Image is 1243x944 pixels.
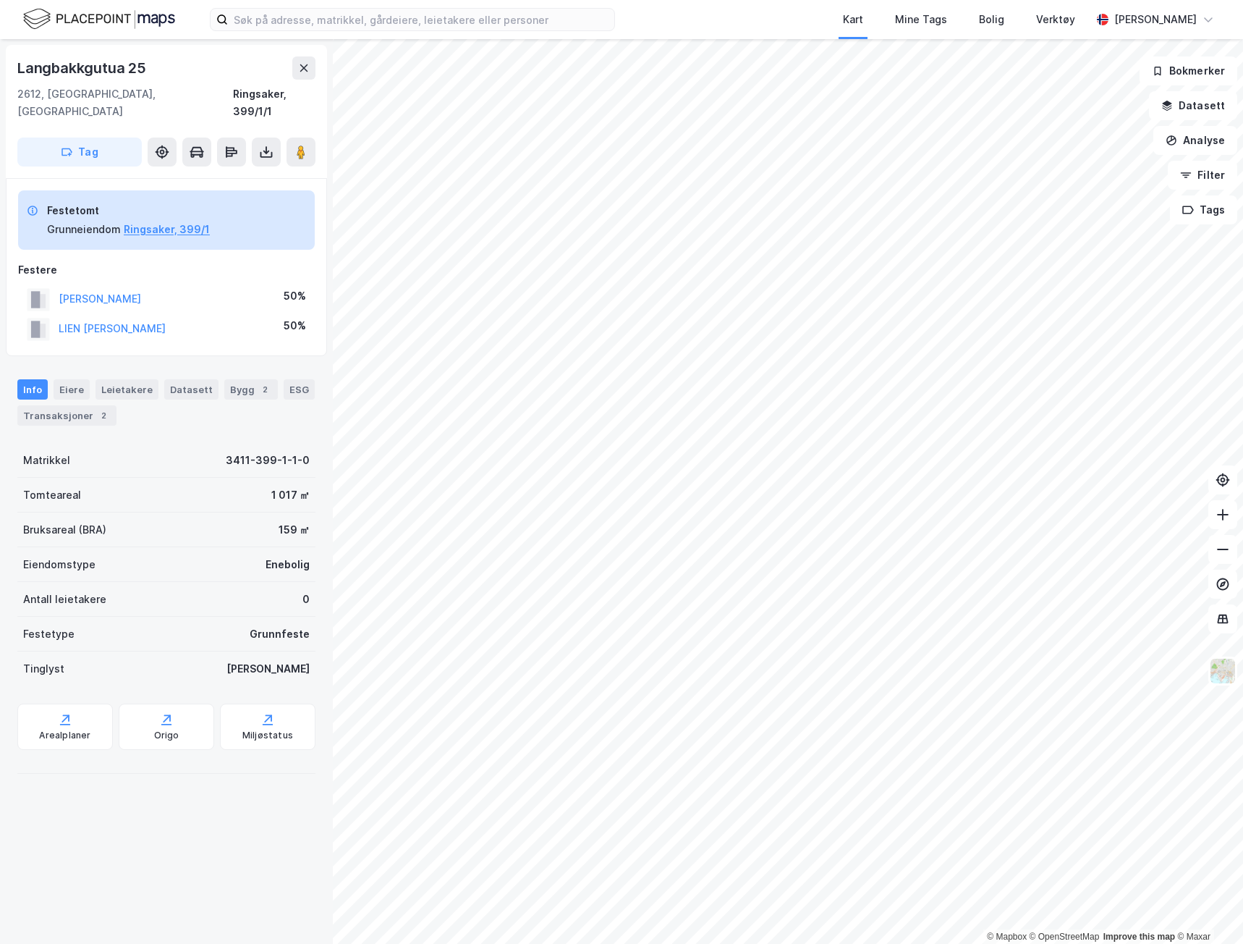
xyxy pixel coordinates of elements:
div: Eiendomstype [23,556,96,573]
div: Miljøstatus [242,730,293,741]
button: Tags [1170,195,1237,224]
div: 2612, [GEOGRAPHIC_DATA], [GEOGRAPHIC_DATA] [17,85,233,120]
div: Mine Tags [895,11,947,28]
div: Arealplaner [39,730,90,741]
div: 50% [284,317,306,334]
button: Bokmerker [1140,56,1237,85]
div: Origo [154,730,179,741]
div: Leietakere [96,379,158,400]
div: Tinglyst [23,660,64,678]
div: Tomteareal [23,486,81,504]
div: Langbakkgutua 25 [17,56,149,80]
div: Enebolig [266,556,310,573]
img: logo.f888ab2527a4732fd821a326f86c7f29.svg [23,7,175,32]
a: OpenStreetMap [1030,932,1100,942]
button: Tag [17,138,142,167]
div: Bygg [224,379,278,400]
div: 159 ㎡ [279,521,310,539]
div: Eiere [54,379,90,400]
div: Kontrollprogram for chat [1171,875,1243,944]
div: 2 [96,408,111,423]
div: 0 [302,591,310,608]
img: Z [1209,657,1236,685]
div: Kart [843,11,863,28]
div: 50% [284,287,306,305]
button: Datasett [1149,91,1237,120]
div: Bolig [979,11,1004,28]
button: Filter [1168,161,1237,190]
button: Analyse [1153,126,1237,155]
div: Info [17,379,48,400]
div: 1 017 ㎡ [271,486,310,504]
div: Festetype [23,625,75,643]
div: Grunneiendom [47,221,121,238]
div: Verktøy [1036,11,1075,28]
div: Grunnfeste [250,625,310,643]
div: Festere [18,261,315,279]
a: Mapbox [987,932,1027,942]
input: Søk på adresse, matrikkel, gårdeiere, leietakere eller personer [228,9,614,30]
div: [PERSON_NAME] [226,660,310,678]
div: Matrikkel [23,452,70,469]
div: Ringsaker, 399/1/1 [233,85,315,120]
div: Festetomt [47,202,210,219]
iframe: Chat Widget [1171,875,1243,944]
div: 3411-399-1-1-0 [226,452,310,469]
div: Bruksareal (BRA) [23,521,106,539]
div: Datasett [164,379,219,400]
div: [PERSON_NAME] [1114,11,1197,28]
div: ESG [284,379,315,400]
div: Transaksjoner [17,405,116,426]
div: 2 [258,382,272,397]
button: Ringsaker, 399/1 [124,221,210,238]
div: Antall leietakere [23,591,106,608]
a: Improve this map [1103,932,1175,942]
